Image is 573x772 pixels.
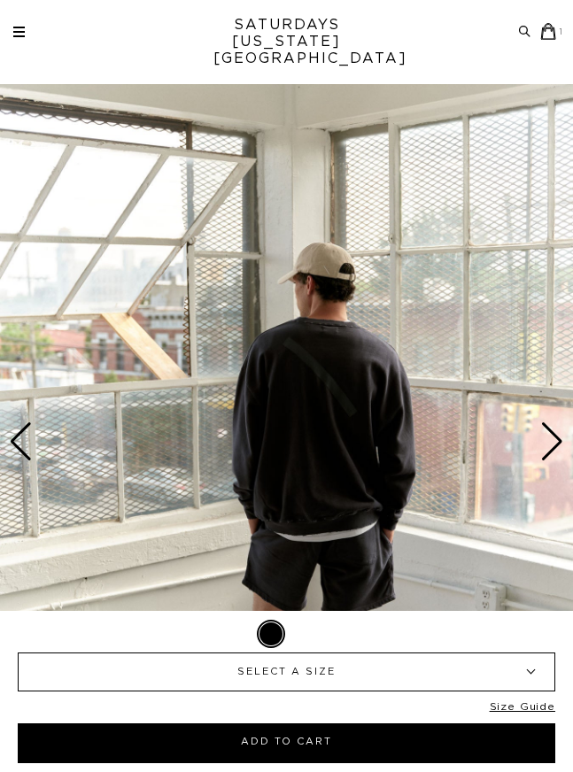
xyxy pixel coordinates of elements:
div: Next slide [540,422,564,461]
a: Size Guide [490,700,555,723]
button: Add to Cart [18,723,555,763]
a: 1 [540,23,564,40]
span: SELECT A SIZE [58,653,515,691]
b: ▾ [507,653,554,691]
small: 1 [559,28,564,36]
div: Previous slide [9,422,33,461]
a: SATURDAYS[US_STATE][GEOGRAPHIC_DATA] [213,17,360,67]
